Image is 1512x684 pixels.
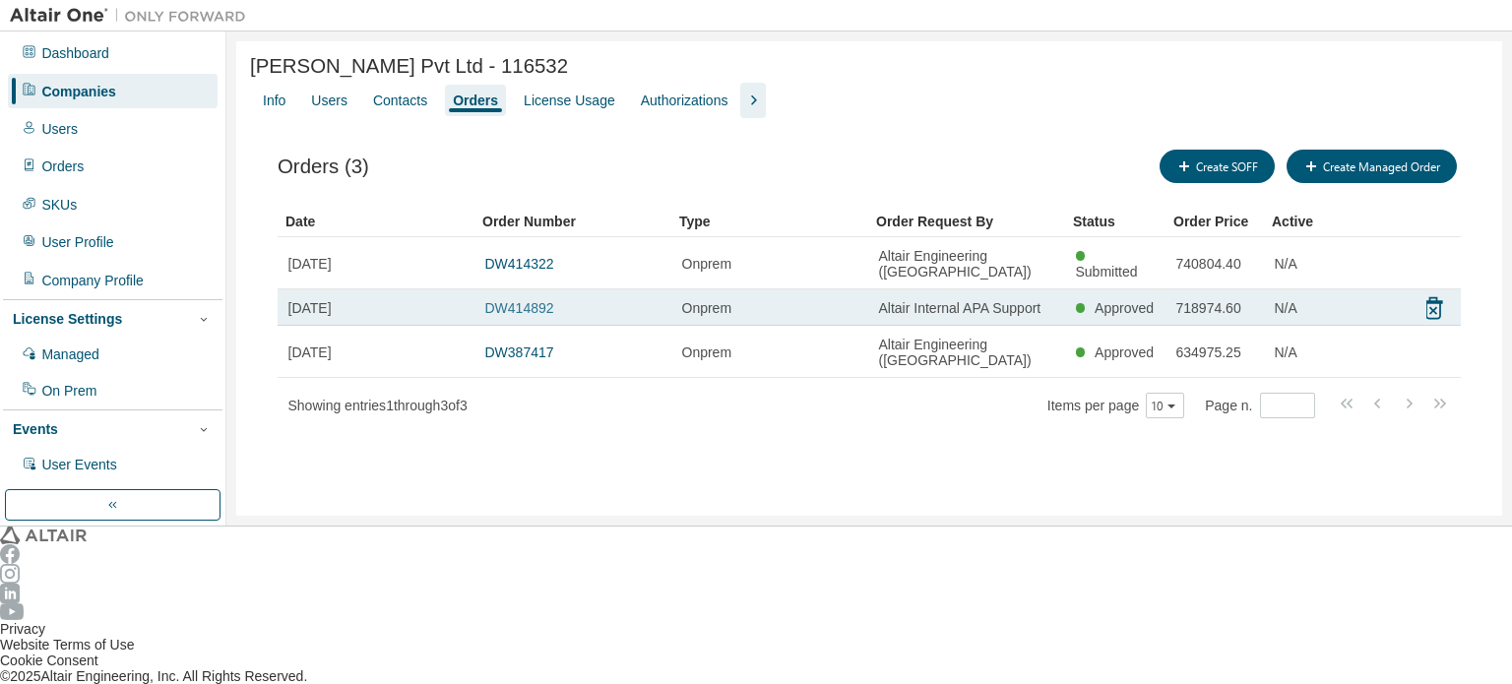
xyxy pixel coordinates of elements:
div: User Events [41,457,116,472]
span: Showing entries 1 through 3 of 3 [288,398,468,413]
div: Date [285,206,467,237]
span: [DATE] [288,344,332,360]
div: Active [1272,206,1354,237]
span: Approved [1095,344,1154,360]
span: Onprem [682,300,732,316]
div: User Profile [41,234,113,250]
a: DW387417 [485,344,554,360]
span: Altair Engineering ([GEOGRAPHIC_DATA]) [879,337,1055,368]
span: Altair Internal APA Support [879,300,1041,316]
div: Order Price [1173,206,1256,237]
div: Company Profile [41,273,144,288]
div: Order Request By [876,206,1057,237]
span: Page n. [1205,393,1314,418]
div: Events [13,421,58,437]
span: 740804.40 [1176,256,1241,272]
div: Info [263,93,285,108]
div: Users [311,93,347,108]
div: On Prem [41,383,96,399]
span: Onprem [682,344,732,360]
div: SKUs [41,197,77,213]
a: DW414322 [485,256,554,272]
span: [PERSON_NAME] Pvt Ltd - 116532 [250,55,568,78]
span: Approved [1095,300,1154,316]
button: 10 [1151,398,1179,413]
button: Create Managed Order [1287,150,1457,183]
span: Orders (3) [278,155,369,178]
div: Order Number [482,206,663,237]
div: Orders [41,158,84,174]
div: License Settings [13,311,122,327]
div: Dashboard [41,45,109,61]
span: N/A [1275,344,1297,360]
span: Submitted [1076,264,1138,280]
div: License Usage [524,93,615,108]
div: Companies [41,84,115,99]
span: [DATE] [288,300,332,316]
button: Create SOFF [1160,150,1275,183]
span: Items per page [1047,393,1184,418]
div: Type [679,206,860,237]
div: Users [41,121,78,137]
span: N/A [1275,300,1297,316]
a: DW414892 [485,300,554,316]
img: Altair One [10,6,256,26]
div: Orders [453,93,498,108]
span: N/A [1275,256,1297,272]
div: Contacts [373,93,427,108]
span: [DATE] [288,256,332,272]
span: Altair Engineering ([GEOGRAPHIC_DATA]) [879,248,1055,280]
span: Onprem [682,256,732,272]
div: Authorizations [641,93,728,108]
div: Status [1073,206,1158,237]
span: 634975.25 [1176,344,1241,360]
span: 718974.60 [1176,300,1241,316]
div: Managed [41,346,98,362]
